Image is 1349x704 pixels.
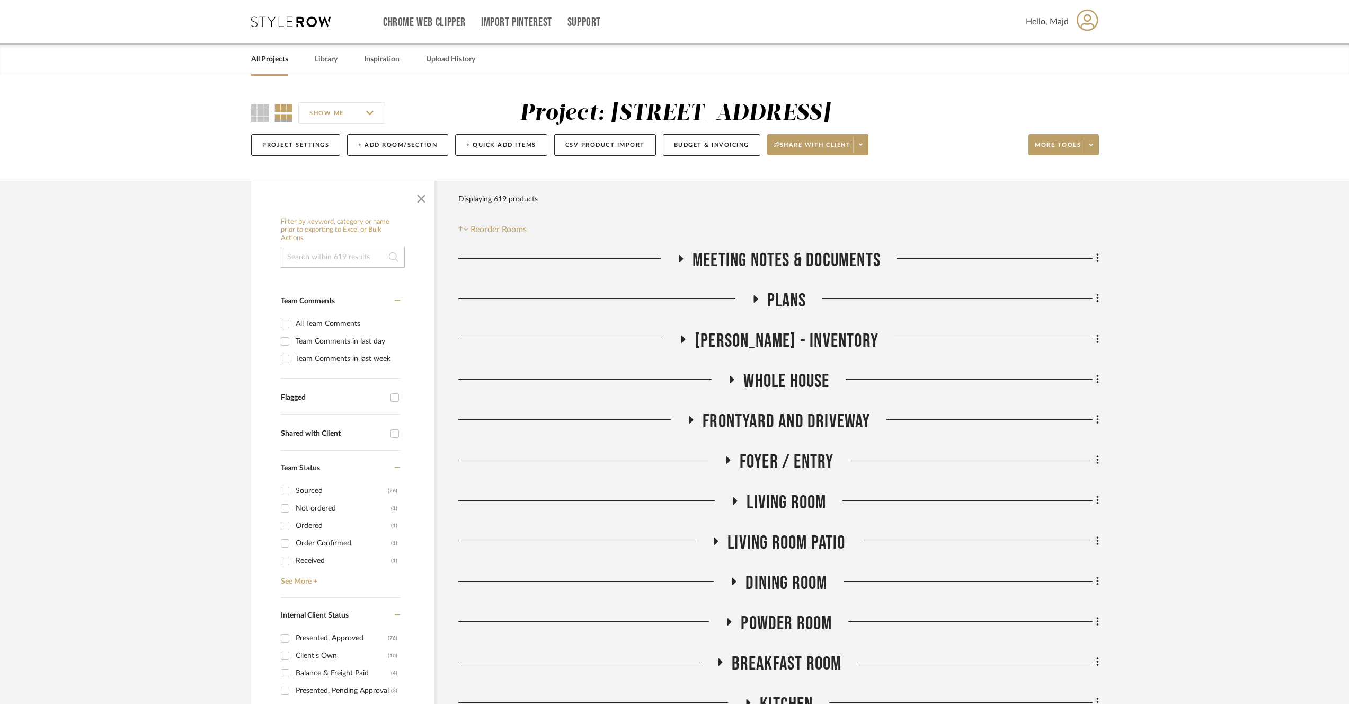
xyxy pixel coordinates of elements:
div: Order Confirmed [296,535,391,552]
div: Team Comments in last week [296,350,397,367]
div: Displaying 619 products [458,189,538,210]
span: Powder Room [741,612,832,635]
div: (3) [391,682,397,699]
a: All Projects [251,52,288,67]
span: Breakfast Room [732,653,842,675]
button: Budget & Invoicing [663,134,760,156]
button: Close [411,186,432,207]
a: See More + [278,569,400,586]
div: Shared with Client [281,429,385,438]
div: (26) [388,482,397,499]
a: Chrome Web Clipper [383,18,466,27]
button: Share with client [767,134,869,155]
a: Import Pinterest [481,18,552,27]
span: More tools [1035,141,1081,157]
div: Presented, Approved [296,630,388,647]
div: (1) [391,517,397,534]
span: Living room Patio [727,532,845,555]
span: Foyer / Entry [740,451,834,473]
div: (76) [388,630,397,647]
span: [PERSON_NAME] - Inventory [695,330,878,353]
span: Share with client [774,141,851,157]
div: (4) [391,665,397,682]
span: Plans [767,289,806,312]
div: All Team Comments [296,315,397,332]
span: Hello, Majd [1026,15,1069,28]
h6: Filter by keyword, category or name prior to exporting to Excel or Bulk Actions [281,218,405,243]
span: Living Room [747,491,826,514]
div: Team Comments in last day [296,333,397,350]
a: Upload History [426,52,475,67]
button: + Add Room/Section [347,134,448,156]
span: Whole House [743,370,829,393]
div: (1) [391,500,397,517]
div: Balance & Freight Paid [296,665,391,682]
div: (10) [388,647,397,664]
a: Support [567,18,601,27]
button: More tools [1028,134,1099,155]
input: Search within 619 results [281,247,405,268]
button: CSV Product Import [554,134,656,156]
div: Presented, Pending Approval [296,682,391,699]
button: Reorder Rooms [458,223,527,236]
span: Meeting notes & Documents [693,249,881,272]
span: Team Status [281,464,320,472]
a: Inspiration [364,52,400,67]
div: (1) [391,552,397,569]
button: Project Settings [251,134,340,156]
span: Frontyard and Driveway [703,410,870,433]
div: Received [296,552,391,569]
span: Reorder Rooms [471,223,527,236]
a: Library [315,52,338,67]
span: Dining Room [745,572,827,595]
div: Flagged [281,393,385,402]
div: Not ordered [296,500,391,517]
span: Internal Client Status [281,612,349,619]
div: Client's Own [296,647,388,664]
div: Ordered [296,517,391,534]
span: Team Comments [281,297,335,305]
div: Sourced [296,482,388,499]
div: Project: [STREET_ADDRESS] [520,102,831,125]
div: (1) [391,535,397,552]
button: + Quick Add Items [455,134,547,156]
